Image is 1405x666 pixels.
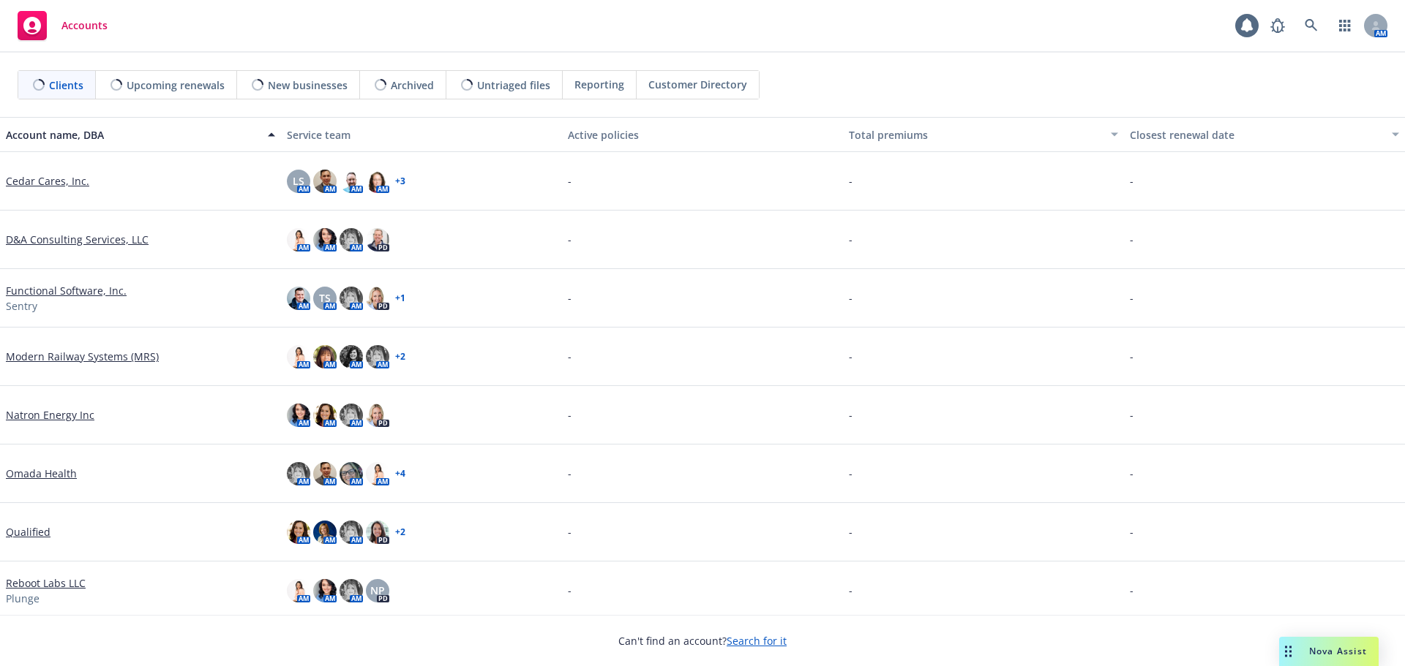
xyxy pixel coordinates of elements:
span: Plunge [6,591,40,606]
img: photo [313,345,337,368]
div: Drag to move [1279,637,1297,666]
img: photo [287,521,310,544]
a: Reboot Labs LLC [6,575,86,591]
img: photo [313,228,337,251]
div: Closest renewal date [1130,127,1383,143]
a: + 3 [395,177,405,186]
span: Customer Directory [648,77,747,92]
span: - [1130,407,1134,423]
span: - [849,173,853,189]
span: Untriaged files [477,77,550,93]
img: photo [313,521,337,544]
img: photo [287,462,310,485]
img: photo [313,404,337,427]
span: Sentry [6,298,37,314]
span: TS [319,290,331,306]
span: - [1130,466,1134,481]
button: Closest renewal date [1124,117,1405,152]
img: photo [313,462,337,485]
a: + 4 [395,469,405,478]
button: Nova Assist [1279,637,1379,666]
span: - [1130,349,1134,364]
img: photo [366,170,389,193]
img: photo [366,462,389,485]
div: Account name, DBA [6,127,259,143]
img: photo [340,228,363,251]
img: photo [366,228,389,251]
span: - [568,524,572,540]
img: photo [287,345,310,368]
img: photo [287,404,310,427]
a: Qualified [6,524,50,540]
span: - [849,524,853,540]
img: photo [340,287,363,310]
img: photo [340,521,363,544]
a: + 2 [395,352,405,361]
span: - [568,466,572,481]
img: photo [340,462,363,485]
span: - [568,232,572,247]
a: + 2 [395,528,405,537]
img: photo [340,579,363,602]
a: Switch app [1330,11,1360,40]
button: Total premiums [843,117,1124,152]
span: - [568,290,572,306]
img: photo [366,345,389,368]
span: - [1130,173,1134,189]
span: Nova Assist [1309,645,1367,657]
span: - [1130,583,1134,598]
span: Archived [391,77,434,93]
div: Total premiums [849,127,1102,143]
img: photo [366,287,389,310]
a: + 1 [395,294,405,303]
img: photo [287,228,310,251]
span: - [568,583,572,598]
span: - [849,232,853,247]
img: photo [340,345,363,368]
span: LS [293,173,304,189]
span: Upcoming renewals [127,77,225,93]
img: photo [366,521,389,544]
span: Reporting [574,77,624,92]
span: - [1130,232,1134,247]
img: photo [366,404,389,427]
a: Accounts [12,5,113,46]
img: photo [340,170,363,193]
span: Accounts [61,20,108,31]
span: - [849,290,853,306]
button: Service team [281,117,562,152]
div: Service team [287,127,556,143]
span: - [1130,524,1134,540]
a: D&A Consulting Services, LLC [6,232,149,247]
a: Search for it [727,634,787,648]
button: Active policies [562,117,843,152]
span: - [849,583,853,598]
span: - [568,349,572,364]
a: Report a Bug [1263,11,1292,40]
span: Clients [49,77,83,93]
span: New businesses [268,77,348,93]
span: - [568,173,572,189]
span: NP [370,583,385,598]
a: Natron Energy Inc [6,407,94,423]
img: photo [287,579,310,602]
div: Active policies [568,127,837,143]
img: photo [287,287,310,310]
span: - [1130,290,1134,306]
span: - [849,349,853,364]
span: - [568,407,572,423]
span: - [849,407,853,423]
img: photo [313,579,337,602]
a: Omada Health [6,466,77,481]
a: Cedar Cares, Inc. [6,173,89,189]
a: Modern Railway Systems (MRS) [6,349,159,364]
span: - [849,466,853,481]
span: Can't find an account? [618,633,787,648]
a: Search [1297,11,1326,40]
a: Functional Software, Inc. [6,283,127,298]
img: photo [313,170,337,193]
img: photo [340,404,363,427]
